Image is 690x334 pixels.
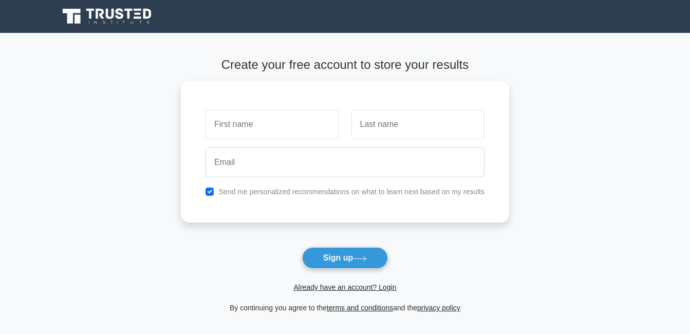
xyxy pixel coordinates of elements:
[327,304,393,312] a: terms and conditions
[417,304,460,312] a: privacy policy
[206,109,339,139] input: First name
[293,283,396,291] a: Already have an account? Login
[302,247,388,269] button: Sign up
[175,302,515,314] div: By continuing you agree to the and the
[351,109,484,139] input: Last name
[206,147,484,177] input: Email
[181,58,509,72] h4: Create your free account to store your results
[218,188,484,196] label: Send me personalized recommendations on what to learn next based on my results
